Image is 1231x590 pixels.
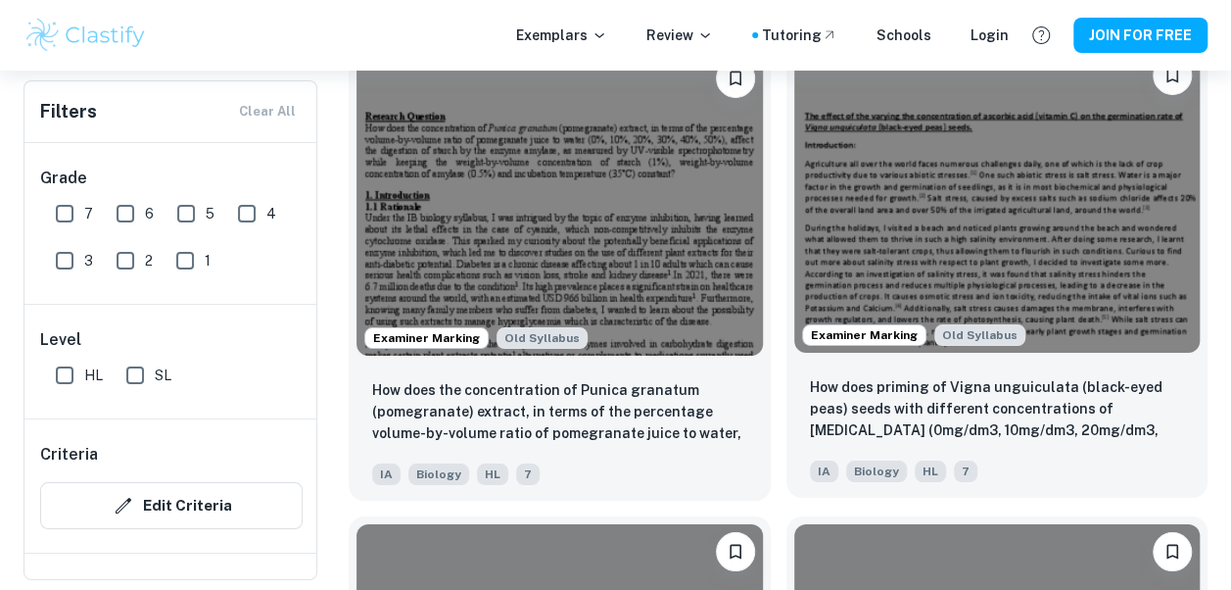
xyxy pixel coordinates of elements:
button: Edit Criteria [40,482,303,529]
span: HL [915,461,946,482]
span: 5 [206,203,214,224]
p: Review [646,25,713,46]
span: 7 [516,464,540,485]
h6: Filters [40,98,97,125]
button: Please log in to bookmark exemplars [1153,532,1192,571]
button: JOIN FOR FREE [1073,18,1207,53]
span: 1 [205,250,211,271]
div: Starting from the May 2025 session, the Biology IA requirements have changed. It's OK to refer to... [934,324,1025,346]
button: Please log in to bookmark exemplars [1153,56,1192,95]
span: 2 [145,250,153,271]
button: Help and Feedback [1024,19,1058,52]
a: Login [971,25,1009,46]
div: Starting from the May 2025 session, the Biology IA requirements have changed. It's OK to refer to... [497,327,588,349]
button: Please log in to bookmark exemplars [716,532,755,571]
span: IA [810,461,838,482]
h6: Level [40,328,303,352]
span: 7 [954,461,977,482]
p: How does priming of Vigna unguiculata (black-eyed peas) seeds with different concentrations of as... [810,376,1185,443]
a: Tutoring [762,25,837,46]
span: HL [477,464,508,485]
span: 3 [84,250,93,271]
button: Please log in to bookmark exemplars [716,59,755,98]
span: Examiner Marking [365,329,488,347]
span: Biology [846,461,907,482]
a: Schools [876,25,931,46]
img: Clastify logo [24,16,148,55]
span: IA [372,464,401,485]
span: HL [84,365,103,386]
h6: Criteria [40,443,98,467]
span: SL [155,365,171,386]
span: Examiner Marking [803,326,925,344]
span: Old Syllabus [497,327,588,349]
span: 6 [145,203,154,224]
h6: Grade [40,167,303,190]
span: Old Syllabus [934,324,1025,346]
img: Biology IA example thumbnail: How does the concentration of Punica gra [356,51,763,356]
a: Examiner MarkingStarting from the May 2025 session, the Biology IA requirements have changed. It'... [786,43,1208,501]
a: Examiner MarkingStarting from the May 2025 session, the Biology IA requirements have changed. It'... [349,43,771,501]
p: How does the concentration of Punica granatum (pomegranate) extract, in terms of the percentage v... [372,379,747,446]
img: Biology IA example thumbnail: How does priming of Vigna unguiculata (b [794,48,1201,353]
span: 4 [266,203,276,224]
span: Biology [408,464,469,485]
span: 7 [84,203,93,224]
p: Exemplars [516,25,607,46]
